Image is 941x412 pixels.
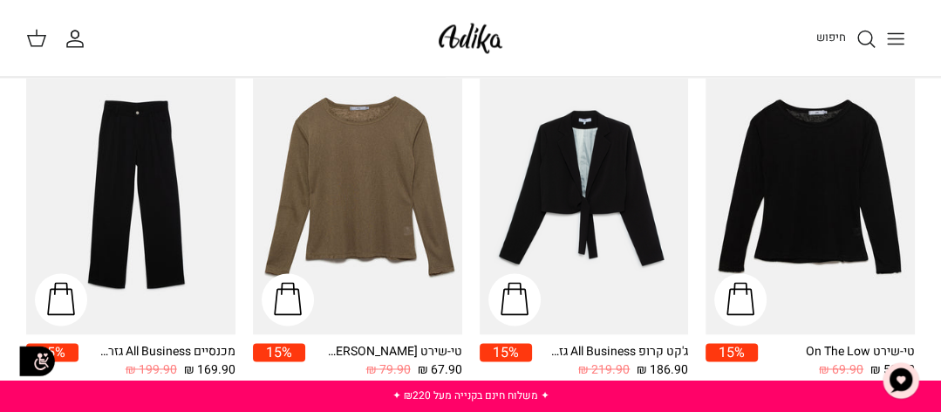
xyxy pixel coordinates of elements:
[816,29,846,45] span: חיפוש
[433,17,508,58] img: Adika IL
[775,343,915,361] div: טי-שירט On The Low
[480,343,532,361] span: 15%
[253,343,305,361] span: 15%
[578,360,630,380] span: 219.90 ₪
[253,55,462,334] a: טי-שירט Sandy Dunes שרוולים ארוכים
[418,360,462,380] span: 67.90 ₪
[706,343,758,381] a: 15%
[876,19,915,58] button: Toggle menu
[706,55,915,334] a: טי-שירט On The Low
[392,388,549,403] a: ✦ משלוח חינם בקנייה מעל ₪220 ✦
[758,343,915,381] a: טי-שירט On The Low 59.40 ₪ 69.90 ₪
[532,343,689,381] a: ג'קט קרופ All Business גזרה מחויטת 186.90 ₪ 219.90 ₪
[26,55,235,334] a: מכנסיים All Business גזרה מחויטת
[819,360,863,380] span: 69.90 ₪
[706,343,758,361] span: 15%
[875,354,927,407] button: צ'אט
[65,28,92,49] a: החשבון שלי
[870,360,915,380] span: 59.40 ₪
[816,28,876,49] a: חיפוש
[305,343,462,381] a: טי-שירט [PERSON_NAME] שרוולים ארוכים 67.90 ₪ 79.90 ₪
[366,360,411,380] span: 79.90 ₪
[323,343,462,361] div: טי-שירט [PERSON_NAME] שרוולים ארוכים
[549,343,688,361] div: ג'קט קרופ All Business גזרה מחויטת
[637,360,688,380] span: 186.90 ₪
[13,337,61,385] img: accessibility_icon02.svg
[96,343,235,361] div: מכנסיים All Business גזרה מחויטת
[253,343,305,381] a: 15%
[78,343,235,381] a: מכנסיים All Business גזרה מחויטת 169.90 ₪ 199.90 ₪
[480,55,689,334] a: ג'קט קרופ All Business גזרה מחויטת
[480,343,532,381] a: 15%
[184,360,235,380] span: 169.90 ₪
[126,360,177,380] span: 199.90 ₪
